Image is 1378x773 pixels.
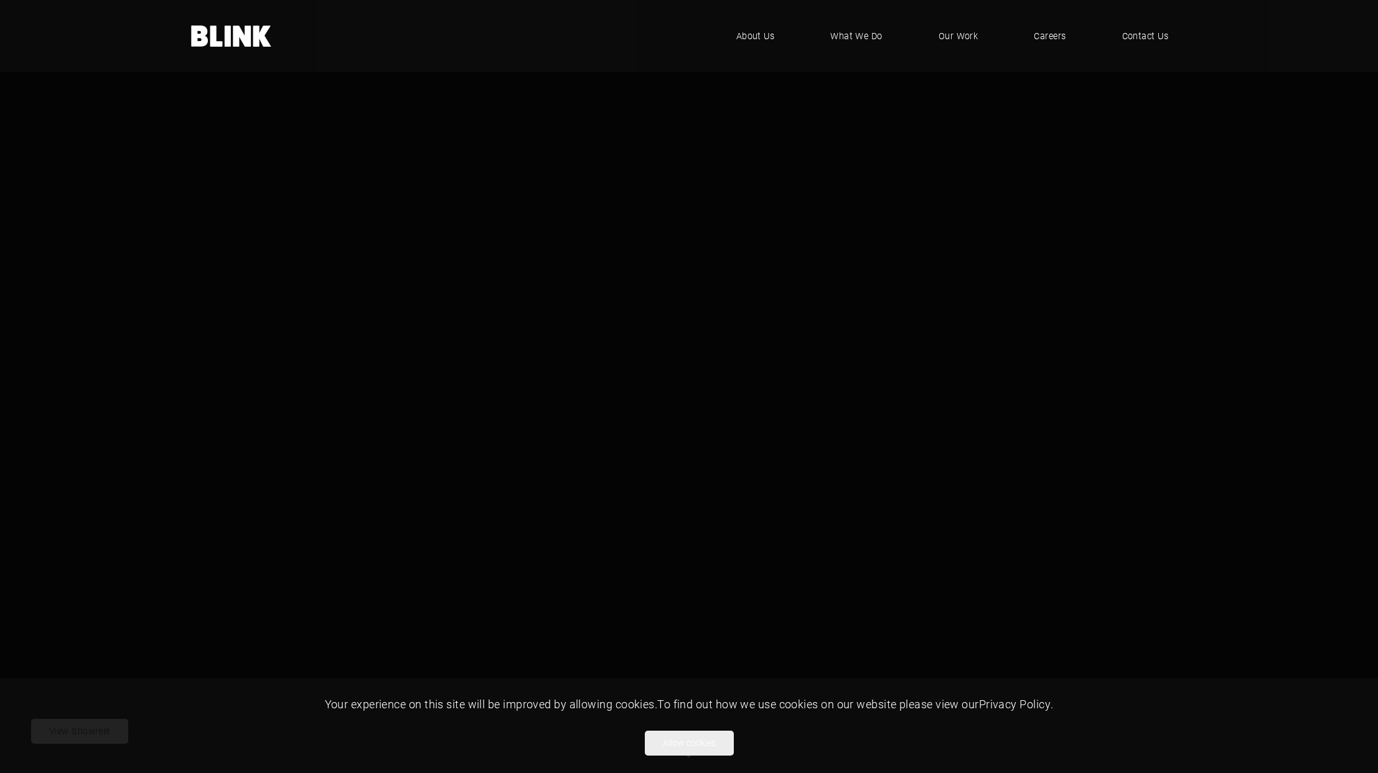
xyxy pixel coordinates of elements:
button: Allow cookies [645,731,734,756]
a: Our Work [920,17,997,55]
a: Privacy Policy [979,696,1051,711]
a: Careers [1015,17,1084,55]
span: What We Do [830,29,883,43]
span: Our Work [939,29,978,43]
a: About Us [718,17,794,55]
span: Your experience on this site will be improved by allowing cookies. To find out how we use cookies... [325,696,1054,711]
a: Contact Us [1104,17,1188,55]
span: About Us [736,29,775,43]
a: What We Do [812,17,901,55]
a: Home [191,26,272,47]
span: Careers [1034,29,1066,43]
span: Contact Us [1122,29,1169,43]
